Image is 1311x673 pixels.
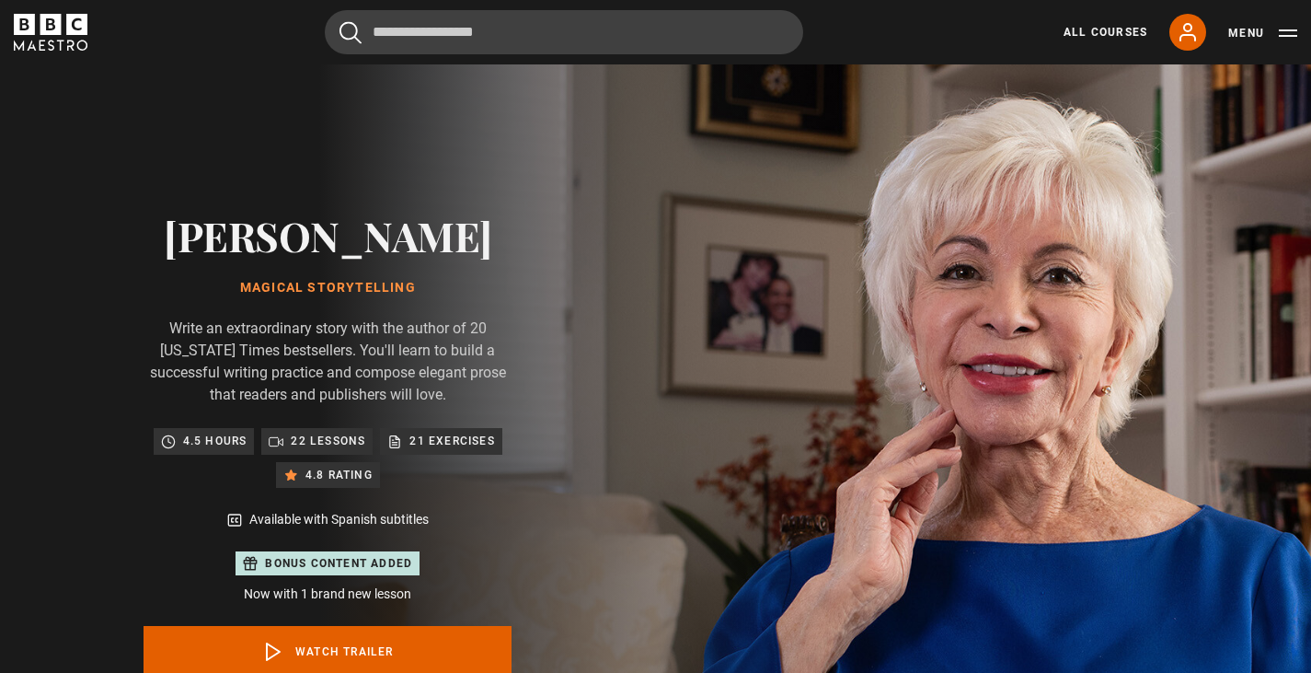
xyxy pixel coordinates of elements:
[291,432,365,450] p: 22 lessons
[1228,24,1297,42] button: Toggle navigation
[183,432,247,450] p: 4.5 hours
[249,510,429,529] p: Available with Spanish subtitles
[144,281,512,296] h1: Magical Storytelling
[409,432,494,450] p: 21 exercises
[144,212,512,259] h2: [PERSON_NAME]
[1064,24,1147,41] a: All Courses
[14,14,87,51] svg: BBC Maestro
[144,318,512,406] p: Write an extraordinary story with the author of 20 [US_STATE] Times bestsellers. You'll learn to ...
[305,466,373,484] p: 4.8 rating
[339,21,362,44] button: Submit the search query
[144,585,512,604] p: Now with 1 brand new lesson
[325,10,803,54] input: Search
[265,555,412,572] p: Bonus content added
